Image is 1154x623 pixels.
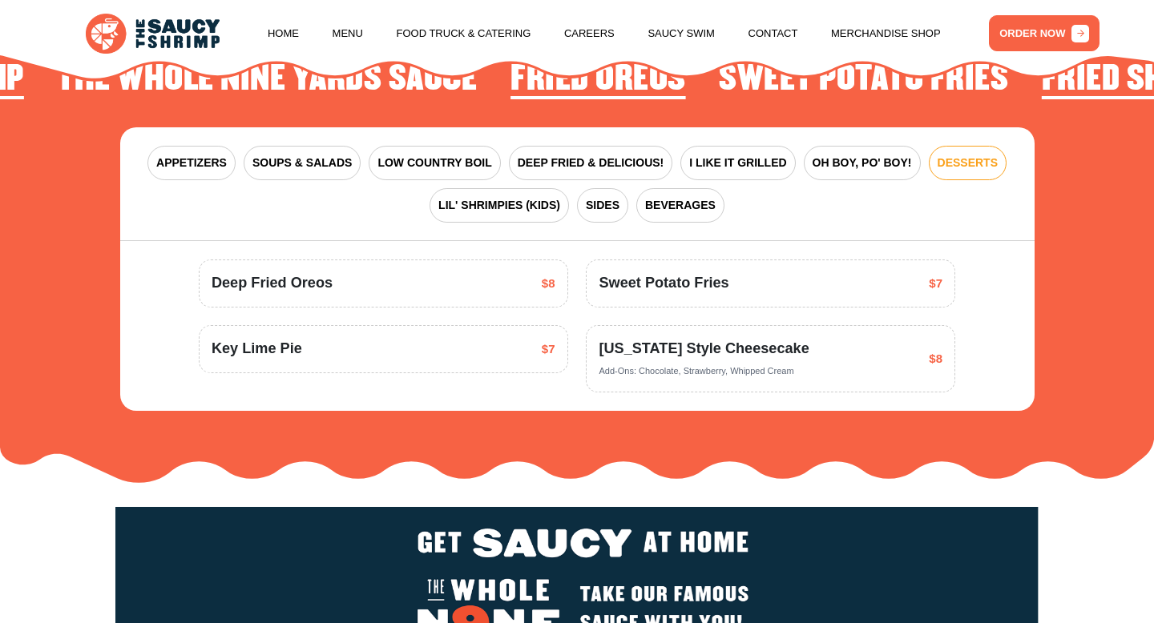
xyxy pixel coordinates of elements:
[648,3,715,64] a: Saucy Swim
[244,146,361,180] button: SOUPS & SALADS
[599,272,728,294] span: Sweet Potato Fries
[831,3,941,64] a: Merchandise Shop
[57,61,477,98] h2: The Whole Nine Yards Sauce
[86,14,219,54] img: logo
[586,197,619,214] span: SIDES
[156,155,227,171] span: APPETIZERS
[564,3,615,64] a: Careers
[510,61,686,98] h2: Fried Oreos
[929,350,942,368] span: $8
[147,146,236,180] button: APPETIZERS
[438,197,560,214] span: LIL' SHRIMPIES (KIDS)
[680,146,795,180] button: I LIKE IT GRILLED
[929,146,1007,180] button: DESSERTS
[719,61,1008,98] h2: Sweet Potato Fries
[518,155,664,171] span: DEEP FRIED & DELICIOUS!
[542,340,555,359] span: $7
[252,155,352,171] span: SOUPS & SALADS
[268,3,299,64] a: Home
[369,146,500,180] button: LOW COUNTRY BOIL
[599,366,793,376] span: Add-Ons: Chocolate, Strawberry, Whipped Cream
[333,3,363,64] a: Menu
[989,15,1100,51] a: ORDER NOW
[645,197,716,214] span: BEVERAGES
[212,338,302,360] span: Key Lime Pie
[577,188,628,223] button: SIDES
[748,3,798,64] a: Contact
[509,146,673,180] button: DEEP FRIED & DELICIOUS!
[689,155,786,171] span: I LIKE IT GRILLED
[212,272,333,294] span: Deep Fried Oreos
[396,3,531,64] a: Food Truck & Catering
[377,155,491,171] span: LOW COUNTRY BOIL
[430,188,569,223] button: LIL' SHRIMPIES (KIDS)
[804,146,921,180] button: OH BOY, PO' BOY!
[929,275,942,293] span: $7
[542,275,555,293] span: $8
[636,188,724,223] button: BEVERAGES
[813,155,912,171] span: OH BOY, PO' BOY!
[599,338,809,360] span: [US_STATE] Style Cheesecake
[938,155,998,171] span: DESSERTS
